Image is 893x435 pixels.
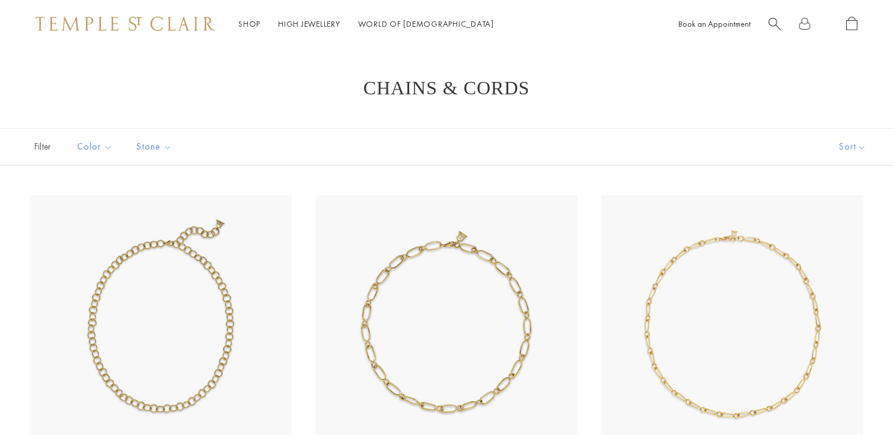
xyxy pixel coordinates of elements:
img: Temple St. Clair [36,17,215,31]
h1: Chains & Cords [47,77,846,99]
button: Stone [127,134,181,160]
a: ShopShop [238,18,260,29]
span: Stone [130,139,181,154]
button: Color [68,134,122,160]
button: Show sort by [812,129,893,165]
a: Search [768,17,781,31]
a: Open Shopping Bag [846,17,857,31]
a: High JewelleryHigh Jewellery [278,18,340,29]
nav: Main navigation [238,17,494,31]
span: Color [71,139,122,154]
a: Book an Appointment [678,18,751,29]
a: World of [DEMOGRAPHIC_DATA]World of [DEMOGRAPHIC_DATA] [358,18,494,29]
